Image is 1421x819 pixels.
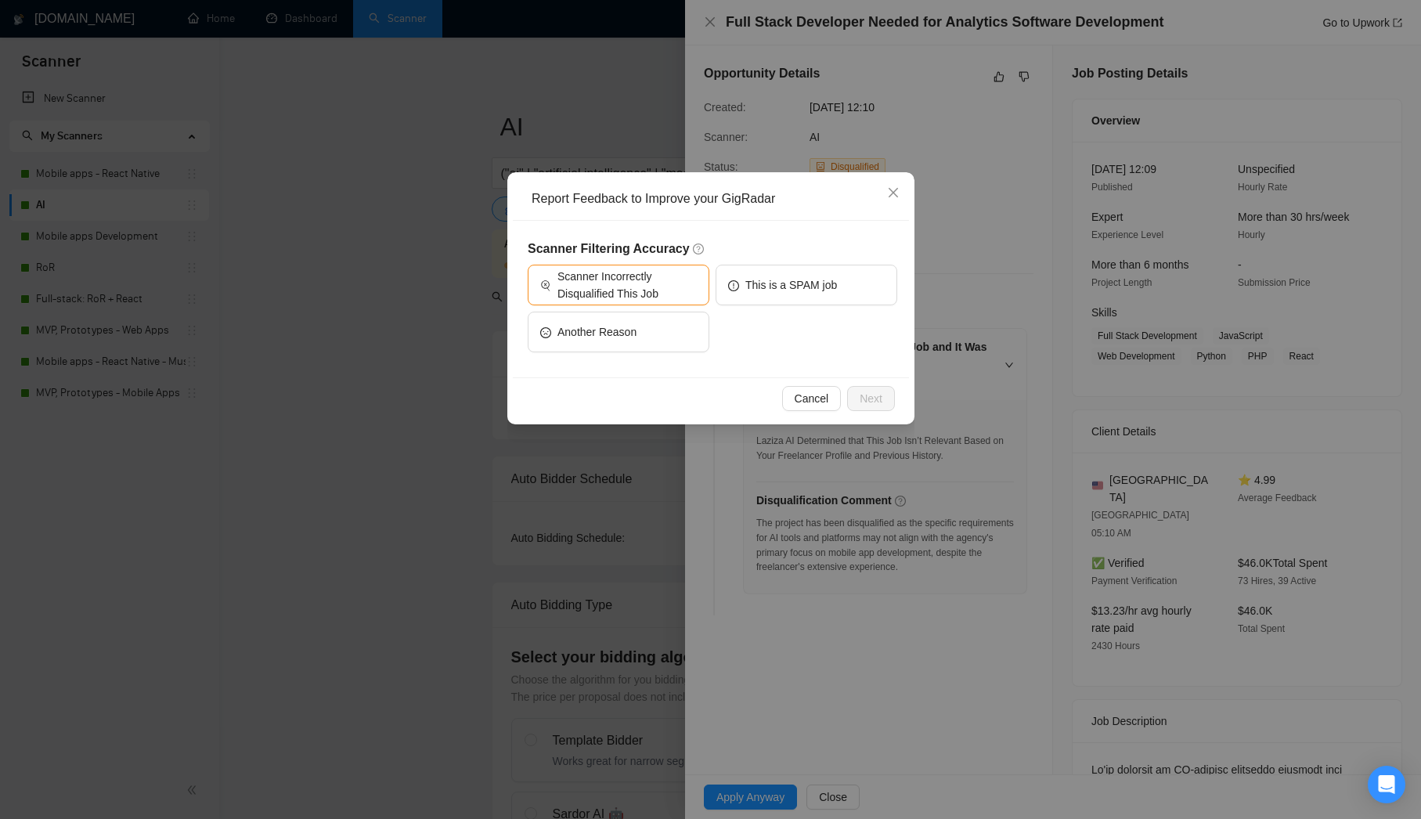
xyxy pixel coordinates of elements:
[847,386,895,411] button: Next
[728,279,739,290] span: exclamation-circle
[557,268,697,302] span: Scanner Incorrectly Disqualified This Job
[528,265,709,305] button: Scanner Incorrectly Disqualified This Job
[528,312,709,352] button: frownAnother Reason
[745,276,837,294] span: This is a SPAM job
[540,326,551,337] span: frown
[716,265,897,305] button: exclamation-circleThis is a SPAM job
[532,190,901,207] div: Report Feedback to Improve your GigRadar
[781,386,841,411] button: Cancel
[794,390,828,407] span: Cancel
[557,323,637,341] span: Another Reason
[887,186,900,199] span: close
[1368,766,1405,803] div: Open Intercom Messenger
[692,243,705,255] span: question-circle
[872,172,914,215] button: Close
[528,240,897,258] h5: Scanner Filtering Accuracy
